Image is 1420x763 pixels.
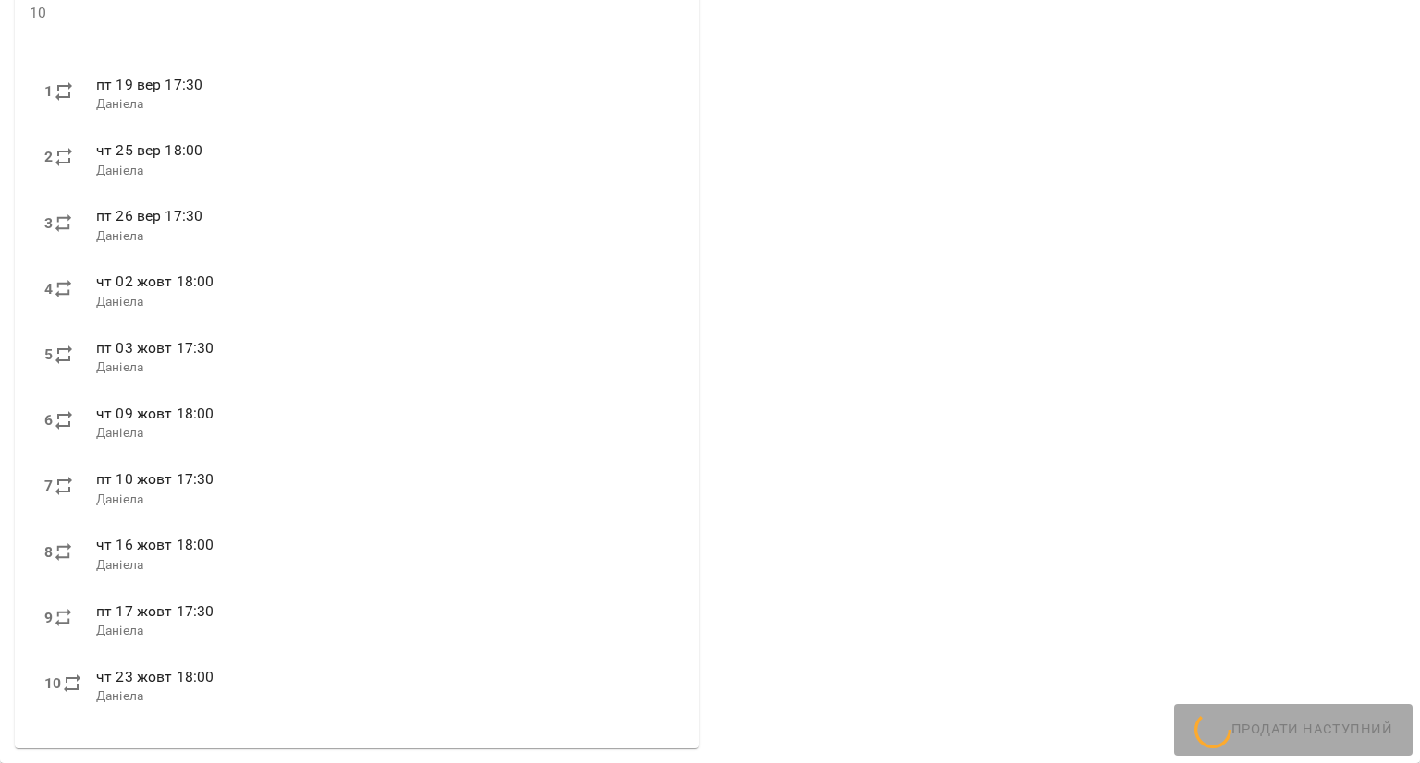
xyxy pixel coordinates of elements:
[44,409,53,431] label: 6
[96,339,214,357] span: пт 03 жовт 17:30
[44,80,53,103] label: 1
[96,424,669,442] p: Даніела
[96,556,669,575] p: Даніела
[96,687,669,706] p: Даніела
[44,475,53,497] label: 7
[96,490,669,509] p: Даніела
[96,162,669,180] p: Даніела
[96,272,214,290] span: чт 02 жовт 18:00
[44,607,53,629] label: 9
[44,344,53,366] label: 5
[96,76,202,93] span: пт 19 вер 17:30
[96,470,214,488] span: пт 10 жовт 17:30
[96,602,214,620] span: пт 17 жовт 17:30
[96,358,669,377] p: Даніела
[44,541,53,563] label: 8
[96,293,669,311] p: Даніела
[30,2,647,24] span: 10
[96,207,202,224] span: пт 26 вер 17:30
[44,278,53,300] label: 4
[96,536,214,553] span: чт 16 жовт 18:00
[96,405,214,422] span: чт 09 жовт 18:00
[44,672,61,695] label: 10
[96,141,202,159] span: чт 25 вер 18:00
[96,622,669,640] p: Даніела
[44,212,53,235] label: 3
[96,668,214,685] span: чт 23 жовт 18:00
[44,146,53,168] label: 2
[96,227,669,246] p: Даніела
[96,95,669,114] p: Даніела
